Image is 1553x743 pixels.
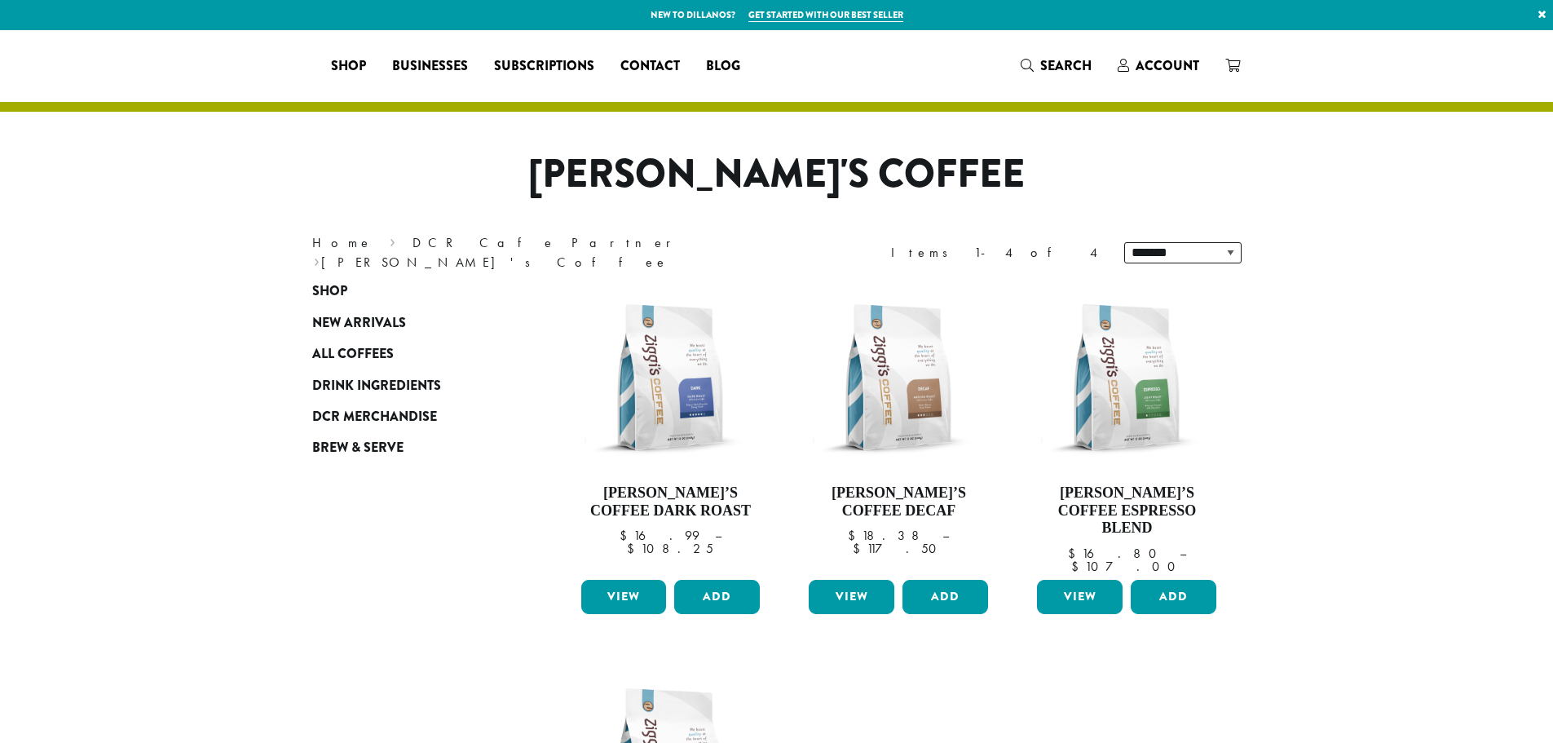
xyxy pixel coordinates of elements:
span: › [390,228,395,253]
span: New Arrivals [312,313,406,334]
a: Brew & Serve [312,432,508,463]
img: Ziggis-Decaf-Blend-12-oz.png [805,284,992,471]
span: Contact [620,56,680,77]
bdi: 16.99 [620,527,699,544]
nav: Breadcrumb [312,233,752,272]
a: Home [312,234,373,251]
span: Shop [312,281,347,302]
a: New Arrivals [312,307,508,338]
span: Subscriptions [494,56,594,77]
a: [PERSON_NAME]’s Coffee Decaf [805,284,992,573]
button: Add [674,580,760,614]
a: View [1037,580,1123,614]
span: › [314,247,320,272]
a: DCR Merchandise [312,401,508,432]
span: Search [1040,56,1092,75]
h4: [PERSON_NAME]’s Coffee Dark Roast [577,484,765,520]
h1: [PERSON_NAME]'s Coffee [300,151,1254,198]
span: $ [853,540,867,557]
button: Add [902,580,988,614]
span: – [942,527,949,544]
a: [PERSON_NAME]’s Coffee Dark Roast [577,284,765,573]
h4: [PERSON_NAME]’s Coffee Decaf [805,484,992,520]
a: All Coffees [312,338,508,369]
button: Add [1131,580,1216,614]
a: View [581,580,667,614]
a: Shop [318,53,379,79]
span: – [715,527,721,544]
a: Search [1008,52,1105,79]
a: Get started with our best seller [748,8,903,22]
span: Blog [706,56,740,77]
a: Drink Ingredients [312,369,508,400]
h4: [PERSON_NAME]’s Coffee Espresso Blend [1033,484,1220,537]
bdi: 117.50 [853,540,944,557]
span: All Coffees [312,344,394,365]
span: $ [627,540,641,557]
span: $ [620,527,633,544]
a: [PERSON_NAME]’s Coffee Espresso Blend [1033,284,1220,573]
div: Items 1-4 of 4 [891,243,1100,263]
bdi: 16.80 [1068,545,1164,562]
span: Brew & Serve [312,438,404,458]
span: $ [1068,545,1082,562]
span: Account [1136,56,1199,75]
a: View [809,580,894,614]
span: Businesses [392,56,468,77]
span: Drink Ingredients [312,376,441,396]
img: Ziggis-Espresso-Blend-12-oz.png [1033,284,1220,471]
span: $ [1071,558,1085,575]
span: DCR Merchandise [312,407,437,427]
span: $ [848,527,862,544]
bdi: 108.25 [627,540,713,557]
bdi: 107.00 [1071,558,1183,575]
a: Shop [312,276,508,307]
a: DCR Cafe Partner [413,234,682,251]
img: Ziggis-Dark-Blend-12-oz.png [576,284,764,471]
bdi: 18.38 [848,527,927,544]
span: Shop [331,56,366,77]
span: – [1180,545,1186,562]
